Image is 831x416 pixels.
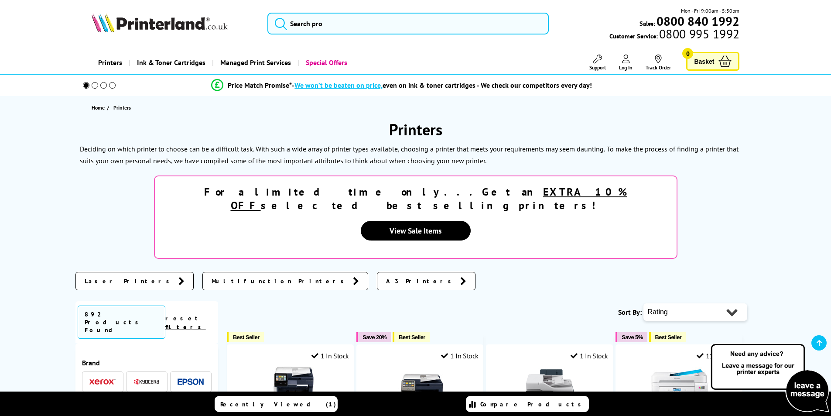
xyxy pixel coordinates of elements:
[616,332,647,342] button: Save 5%
[298,52,354,74] a: Special Offers
[466,396,589,412] a: Compare Products
[441,351,479,360] div: 1 In Stock
[89,376,116,387] a: Xerox
[85,277,174,285] span: Laser Printers
[361,221,471,241] a: View Sale Items
[202,272,368,290] a: Multifunction Printers
[137,52,205,74] span: Ink & Toner Cartridges
[233,334,260,340] span: Best Seller
[609,30,739,40] span: Customer Service:
[220,400,336,408] span: Recently Viewed (1)
[686,52,739,71] a: Basket 0
[227,332,264,342] button: Best Seller
[480,400,586,408] span: Compare Products
[215,396,338,412] a: Recently Viewed (1)
[356,332,391,342] button: Save 20%
[619,64,633,71] span: Log In
[212,52,298,74] a: Managed Print Services
[178,376,204,387] a: Epson
[113,104,131,111] span: Printers
[619,55,633,71] a: Log In
[292,81,592,89] div: - even on ink & toner cartridges - We check our competitors every day!
[393,332,430,342] button: Best Seller
[267,13,549,34] input: Search pro
[89,379,116,385] img: Xerox
[80,144,739,165] p: To make the process of finding a printer that suits your own personal needs, we have compiled som...
[639,19,655,28] span: Sales:
[92,13,257,34] a: Printerland Logo
[92,13,228,32] img: Printerland Logo
[133,378,160,385] img: Kyocera
[133,376,160,387] a: Kyocera
[82,358,212,367] span: Brand
[618,308,642,316] span: Sort By:
[694,55,714,67] span: Basket
[386,277,456,285] span: A3 Printers
[646,55,671,71] a: Track Order
[589,64,606,71] span: Support
[178,378,204,385] img: Epson
[92,52,129,74] a: Printers
[697,351,738,360] div: 11 In Stock
[362,334,386,340] span: Save 20%
[649,332,686,342] button: Best Seller
[682,48,693,59] span: 0
[80,144,605,153] p: Deciding on which printer to choose can be a difficult task. With such a wide array of printer ty...
[75,119,756,140] h1: Printers
[228,81,292,89] span: Price Match Promise*
[655,334,682,340] span: Best Seller
[231,185,627,212] u: EXTRA 10% OFF
[71,78,733,93] li: modal_Promise
[589,55,606,71] a: Support
[129,52,212,74] a: Ink & Toner Cartridges
[75,272,194,290] a: Laser Printers
[294,81,383,89] span: We won’t be beaten on price,
[658,30,739,38] span: 0800 995 1992
[311,351,349,360] div: 1 In Stock
[399,334,425,340] span: Best Seller
[709,343,831,414] img: Open Live Chat window
[571,351,608,360] div: 1 In Stock
[78,306,165,339] span: 892 Products Found
[204,185,627,212] strong: For a limited time only...Get an selected best selling printers!
[655,17,739,25] a: 0800 840 1992
[165,314,206,331] a: reset filters
[622,334,643,340] span: Save 5%
[657,13,739,29] b: 0800 840 1992
[212,277,349,285] span: Multifunction Printers
[377,272,475,290] a: A3 Printers
[92,103,107,112] a: Home
[681,7,739,15] span: Mon - Fri 9:00am - 5:30pm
